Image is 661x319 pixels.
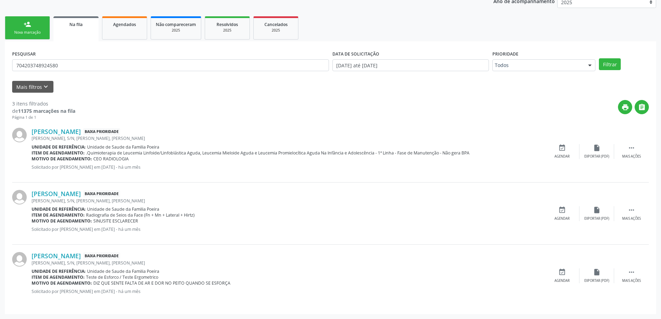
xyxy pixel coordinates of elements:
[93,280,230,286] span: DIZ QUE SENTE FALTA DE AR E DOR NO PEITO QUANDO SE ESFORÇA
[113,22,136,27] span: Agendados
[584,216,609,221] div: Exportar (PDF)
[12,49,36,59] label: PESQUISAR
[558,144,566,152] i: event_available
[32,280,92,286] b: Motivo de agendamento:
[558,206,566,214] i: event_available
[83,128,120,135] span: Baixa Prioridade
[622,278,641,283] div: Mais ações
[12,190,27,204] img: img
[593,206,601,214] i: insert_drive_file
[86,150,469,156] span: .Quimioterapia de Leucemia Linfoide/Linfoblástica Aguda, Leucemia Mieloide Aguda e Leucemia Promi...
[32,260,545,266] div: [PERSON_NAME], S/N, [PERSON_NAME], [PERSON_NAME]
[32,135,545,141] div: [PERSON_NAME], S/N, [PERSON_NAME], [PERSON_NAME]
[12,115,75,120] div: Página 1 de 1
[622,154,641,159] div: Mais ações
[628,268,635,276] i: 
[492,49,518,59] label: Prioridade
[618,100,632,114] button: print
[12,81,53,93] button: Mais filtroskeyboard_arrow_down
[32,274,85,280] b: Item de agendamento:
[554,216,570,221] div: Agendar
[635,100,649,114] button: 
[32,268,86,274] b: Unidade de referência:
[495,62,581,69] span: Todos
[12,59,329,71] input: Nome, CNS
[621,103,629,111] i: print
[87,144,159,150] span: Unidade de Saude da Familia Poeira
[558,268,566,276] i: event_available
[12,107,75,115] div: de
[32,164,545,170] p: Solicitado por [PERSON_NAME] em [DATE] - há um mês
[593,268,601,276] i: insert_drive_file
[554,154,570,159] div: Agendar
[32,226,545,232] p: Solicitado por [PERSON_NAME] em [DATE] - há um mês
[156,28,196,33] div: 2025
[10,30,45,35] div: Nova marcação
[83,252,120,260] span: Baixa Prioridade
[32,212,85,218] b: Item de agendamento:
[156,22,196,27] span: Não compareceram
[86,212,195,218] span: Radiografia de Seios da Face (Fn + Mn + Lateral + Hirtz)
[32,288,545,294] p: Solicitado por [PERSON_NAME] em [DATE] - há um mês
[83,190,120,198] span: Baixa Prioridade
[628,206,635,214] i: 
[12,100,75,107] div: 3 itens filtrados
[332,49,379,59] label: DATA DE SOLICITAÇÃO
[599,58,621,70] button: Filtrar
[32,190,81,198] a: [PERSON_NAME]
[32,218,92,224] b: Motivo de agendamento:
[210,28,245,33] div: 2025
[12,128,27,142] img: img
[87,206,159,212] span: Unidade de Saude da Familia Poeira
[584,278,609,283] div: Exportar (PDF)
[332,59,489,71] input: Selecione um intervalo
[32,206,86,212] b: Unidade de referência:
[87,268,159,274] span: Unidade de Saude da Familia Poeira
[217,22,238,27] span: Resolvidos
[32,128,81,135] a: [PERSON_NAME]
[69,22,83,27] span: Na fila
[259,28,293,33] div: 2025
[264,22,288,27] span: Cancelados
[32,252,81,260] a: [PERSON_NAME]
[18,108,75,114] strong: 11375 marcações na fila
[42,83,50,91] i: keyboard_arrow_down
[93,218,138,224] span: SINUSITE ESCLARECER
[32,144,86,150] b: Unidade de referência:
[24,20,31,28] div: person_add
[12,252,27,267] img: img
[622,216,641,221] div: Mais ações
[593,144,601,152] i: insert_drive_file
[86,274,158,280] span: Teste de Esforco / Teste Ergometrico
[32,150,85,156] b: Item de agendamento:
[628,144,635,152] i: 
[638,103,646,111] i: 
[32,156,92,162] b: Motivo de agendamento:
[584,154,609,159] div: Exportar (PDF)
[554,278,570,283] div: Agendar
[32,198,545,204] div: [PERSON_NAME], S/N, [PERSON_NAME], [PERSON_NAME]
[93,156,129,162] span: CEO RADIOLOGIA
